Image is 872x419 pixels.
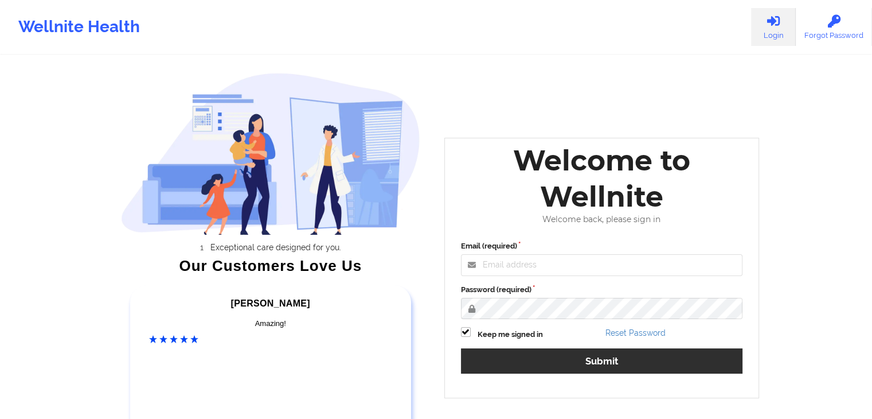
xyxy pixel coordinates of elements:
[453,215,751,224] div: Welcome back, please sign in
[149,318,392,329] div: Amazing!
[605,328,666,337] a: Reset Password
[796,8,872,46] a: Forgot Password
[751,8,796,46] a: Login
[461,284,743,296] label: Password (required)
[453,142,751,215] div: Welcome to Wellnite
[461,254,743,276] input: Email address
[478,329,543,340] label: Keep me signed in
[121,260,420,271] div: Our Customers Love Us
[231,298,310,308] span: [PERSON_NAME]
[131,243,420,252] li: Exceptional care designed for you.
[461,240,743,252] label: Email (required)
[121,72,420,235] img: wellnite-auth-hero_200.c722682e.png
[461,348,743,373] button: Submit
